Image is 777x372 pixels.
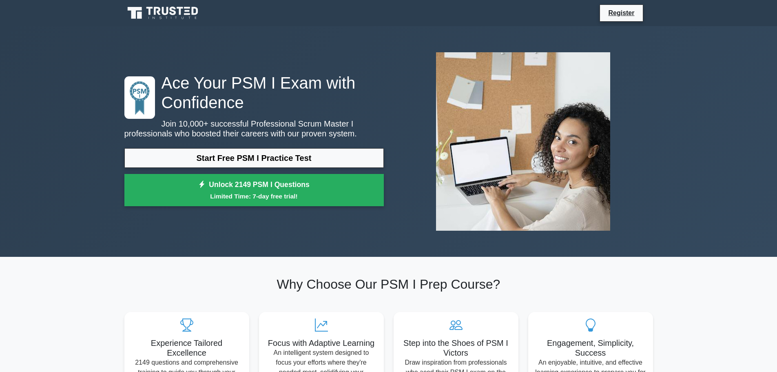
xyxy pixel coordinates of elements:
p: Join 10,000+ successful Professional Scrum Master I professionals who boosted their careers with ... [124,119,384,138]
a: Start Free PSM I Practice Test [124,148,384,168]
h5: Focus with Adaptive Learning [266,338,377,348]
h1: Ace Your PSM I Exam with Confidence [124,73,384,112]
a: Register [603,8,639,18]
h5: Engagement, Simplicity, Success [535,338,646,358]
h5: Experience Tailored Excellence [131,338,243,358]
small: Limited Time: 7-day free trial! [135,192,374,201]
h5: Step into the Shoes of PSM I Victors [400,338,512,358]
a: Unlock 2149 PSM I QuestionsLimited Time: 7-day free trial! [124,174,384,207]
h2: Why Choose Our PSM I Prep Course? [124,276,653,292]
